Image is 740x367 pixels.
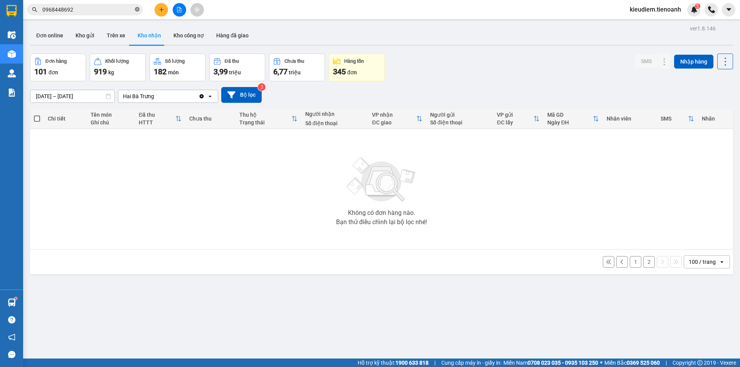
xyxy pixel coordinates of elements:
[49,69,58,75] span: đơn
[225,59,239,64] div: Đã thu
[34,67,47,76] span: 101
[210,26,255,45] button: Hàng đã giao
[139,119,175,126] div: HTTT
[42,5,133,14] input: Tìm tên, số ĐT hoặc mã đơn
[627,360,660,366] strong: 0369 525 060
[3,51,31,68] div: SL:
[81,44,112,50] span: 0979218357
[45,59,67,64] div: Đơn hàng
[329,54,385,81] button: Hàng tồn345đơn
[8,31,16,39] img: warehouse-icon
[91,119,131,126] div: Ghi chú
[8,298,16,307] img: warehouse-icon
[273,67,288,76] span: 6,77
[90,54,146,81] button: Khối lượng919kg
[348,210,415,216] div: Không có đơn hàng nào.
[3,43,58,51] div: Nhận:
[691,6,698,13] img: icon-new-feature
[441,359,501,367] span: Cung cấp máy in - giấy in:
[13,35,40,42] span: HOÀN HẢO
[135,6,140,13] span: close-circle
[31,51,58,68] div: CR :
[135,109,185,129] th: Toggle SortBy
[101,26,131,45] button: Trên xe
[105,59,129,64] div: Khối lượng
[11,52,14,59] span: 1
[343,153,420,207] img: svg+xml;base64,PHN2ZyBjbGFzcz0ibGlzdC1wbHVnX19zdmciIHhtbG5zPSJodHRwOi8vd3d3LnczLm9yZy8yMDAwL3N2Zy...
[67,52,84,59] span: 30.000
[643,256,655,268] button: 2
[139,112,175,118] div: Đã thu
[430,112,489,118] div: Người gửi
[336,219,427,225] div: Bạn thử điều chỉnh lại bộ lọc nhé!
[284,59,304,64] div: Chưa thu
[368,109,426,129] th: Toggle SortBy
[194,7,200,12] span: aim
[135,7,140,12] span: close-circle
[131,26,167,45] button: Kho nhận
[372,112,416,118] div: VP nhận
[528,360,598,366] strong: 0708 023 035 - 0935 103 250
[624,5,687,14] span: kieudiem.tienoanh
[123,92,154,100] div: Hai Bà Trưng
[372,119,416,126] div: ĐC giao
[702,116,729,122] div: Nhãn
[18,44,43,50] span: LAB RUBY
[177,7,182,12] span: file-add
[547,112,593,118] div: Mã GD
[239,112,291,118] div: Thu hộ
[289,69,301,75] span: triệu
[48,116,82,122] div: Chi tiết
[497,119,533,126] div: ĐC lấy
[154,67,166,76] span: 182
[221,87,262,103] button: Bộ lọc
[108,69,114,75] span: kg
[8,333,15,341] span: notification
[189,116,232,122] div: Chưa thu
[722,3,735,17] button: caret-down
[358,359,429,367] span: Hỗ trợ kỹ thuật:
[229,69,241,75] span: triệu
[725,6,732,13] span: caret-down
[239,119,291,126] div: Trạng thái
[150,54,205,81] button: Số lượng182món
[155,92,156,100] input: Selected Hai Bà Trưng .
[8,50,16,58] img: warehouse-icon
[198,93,205,99] svg: Clear value
[167,26,210,45] button: Kho công nợ
[8,69,16,77] img: warehouse-icon
[547,119,593,126] div: Ngày ĐH
[666,359,667,367] span: |
[91,112,131,118] div: Tên món
[695,3,700,9] sup: 5
[168,69,179,75] span: món
[697,360,703,365] span: copyright
[395,360,429,366] strong: 1900 633 818
[333,67,346,76] span: 345
[690,24,716,33] div: ver 1.8.146
[30,26,69,45] button: Đơn online
[7,5,17,17] img: logo-vxr
[347,69,357,75] span: đơn
[696,3,699,9] span: 5
[503,359,598,367] span: Miền Nam
[430,119,489,126] div: Số điện thoại
[81,35,112,42] span: 0901937271
[30,90,114,102] input: Select a date range.
[3,34,58,43] div: Gửi:
[8,316,15,323] span: question-circle
[8,351,15,358] span: message
[165,59,185,64] div: Số lượng
[497,112,533,118] div: VP gửi
[85,51,113,68] div: Tổng:
[69,26,101,45] button: Kho gửi
[8,89,16,97] img: solution-icon
[600,361,602,364] span: ⚪️
[209,54,265,81] button: Đã thu3,99 triệu
[30,54,86,81] button: Đơn hàng101đơn
[258,83,266,91] sup: 3
[630,256,641,268] button: 1
[155,3,168,17] button: plus
[719,259,725,265] svg: open
[40,3,112,15] div: Nhà xe Tiến Oanh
